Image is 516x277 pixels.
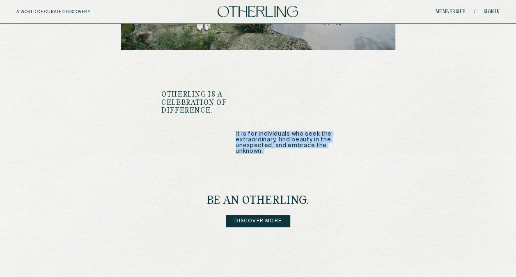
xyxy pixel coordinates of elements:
[218,6,298,17] img: logo
[484,9,500,14] a: Sign in
[161,91,270,115] h1: OTHERLING IS A CELEBRATION OF DIFFERENCE.
[474,9,475,15] span: /
[236,131,355,154] p: It is for individuals who seek the extraordinary, find beauty in the unexpected, and embrace the ...
[226,215,290,227] a: Discover more
[436,9,466,14] a: Membership
[207,195,310,207] h4: be an Otherling.
[16,9,127,14] h5: A WORLD OF CURATED DISCOVERY.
